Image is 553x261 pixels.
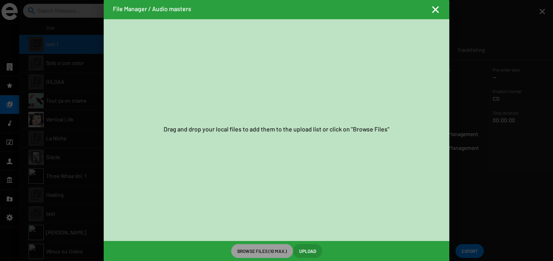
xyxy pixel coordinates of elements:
span: Upload [299,244,316,258]
h3: File Manager / Audio masters [113,4,191,13]
button: Browse Files (10 max.) [231,244,293,258]
span: Browse Files (10 max.) [237,244,287,258]
button: Fermer la fenêtre [431,5,440,14]
button: Upload [293,244,322,258]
